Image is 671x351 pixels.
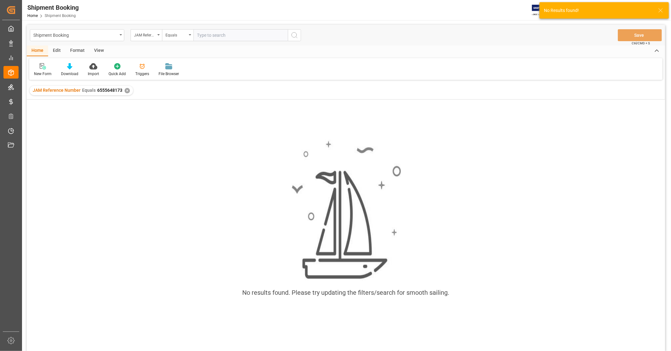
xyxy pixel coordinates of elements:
[34,71,52,77] div: New Form
[618,29,662,41] button: Save
[27,3,79,12] div: Shipment Booking
[135,71,149,77] div: Triggers
[632,41,650,46] span: Ctrl/CMD + S
[243,288,450,297] div: No results found. Please try updating the filters/search for smooth sailing.
[134,31,155,38] div: JAM Reference Number
[27,46,48,56] div: Home
[125,88,130,93] div: ✕
[65,46,89,56] div: Format
[162,29,193,41] button: open menu
[544,7,652,14] div: No Results found!
[61,71,78,77] div: Download
[89,46,109,56] div: View
[33,88,81,93] span: JAM Reference Number
[33,31,117,39] div: Shipment Booking
[27,14,38,18] a: Home
[288,29,301,41] button: search button
[193,29,288,41] input: Type to search
[131,29,162,41] button: open menu
[291,140,401,280] img: smooth_sailing.jpeg
[48,46,65,56] div: Edit
[109,71,126,77] div: Quick Add
[532,5,554,16] img: Exertis%20JAM%20-%20Email%20Logo.jpg_1722504956.jpg
[82,88,96,93] span: Equals
[88,71,99,77] div: Import
[159,71,179,77] div: File Browser
[97,88,122,93] span: 6555648173
[165,31,187,38] div: Equals
[30,29,124,41] button: open menu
